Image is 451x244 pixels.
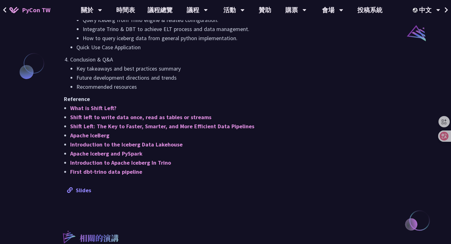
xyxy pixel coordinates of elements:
[70,159,171,166] a: Introduction to Apache Iceberg In Trino
[76,73,387,82] li: Future development directions and trends
[64,95,90,103] strong: Reference
[70,150,143,157] a: Apache Iceberg and PySpark
[70,141,183,148] a: Introduction to the Iceberg Data Lakehouse
[413,8,419,13] img: Locale Icon
[76,82,387,91] li: Recommended resources
[9,7,19,13] img: Home icon of PyCon TW 2025
[70,55,387,64] p: Conclusion & Q&A
[76,43,387,52] li: Quick Use Case Application
[22,5,50,15] span: PyCon TW
[83,24,387,34] li: Integrate Trino & DBT to achieve ELT process and data management.
[76,64,387,73] li: Key takeaways and best practices summary
[3,2,57,18] a: PyCon TW
[70,114,211,121] a: Shift left to write data once, read as tables or streams
[70,123,254,130] a: Shift Left: The Key to Faster, Smarter, and More Efficient Data Pipelines
[70,132,109,139] a: Apache IceBerg
[70,104,117,112] a: What is Shift Left?
[67,187,91,194] a: Slides
[83,34,387,43] li: How to query iceberg data from general python implementation.
[70,168,142,175] a: First dbt-trino data pipeline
